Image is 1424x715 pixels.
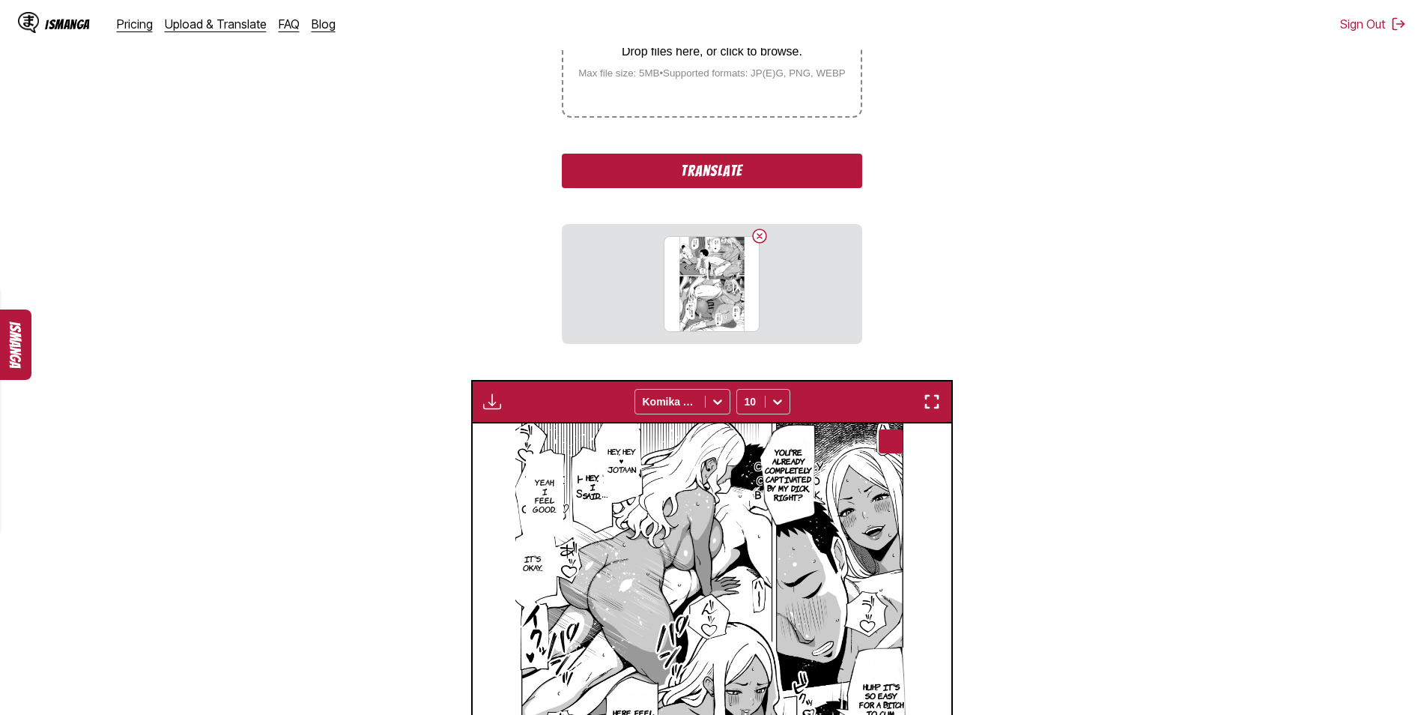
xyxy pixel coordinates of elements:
[599,435,645,485] p: Hey, hey ♥ Jotaan
[580,470,605,503] p: Hey, I said...
[923,393,941,411] img: Enter fullscreen
[566,67,858,79] small: Max file size: 5MB • Supported formats: JP(E)G, PNG, WEBP
[529,474,560,516] p: Yeah, I feel good...
[520,551,546,575] p: It's okay...
[762,444,815,504] p: You're already completely captivated by my dick, right?
[573,470,611,504] p: Hey, I said...
[45,17,90,31] div: IsManga
[562,154,861,188] button: Translate
[18,12,117,36] a: IsManga LogoIsManga
[751,429,826,521] p: You're already completely captivated by my dick, right?
[605,444,639,477] p: Hey, hey ♥ Jotaan
[18,12,39,33] img: IsManga Logo
[483,393,501,411] img: Download translated images
[518,471,572,520] p: Yeah, I feel good...♡
[1391,16,1406,31] img: Sign out
[165,16,267,31] a: Upload & Translate
[879,429,903,453] button: Download icon
[312,16,336,31] a: Blog
[566,45,858,58] p: Drop files here, or click to browse.
[1340,16,1406,31] button: Sign Out
[751,227,769,245] button: Delete image
[279,16,300,31] a: FAQ
[117,16,153,31] a: Pricing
